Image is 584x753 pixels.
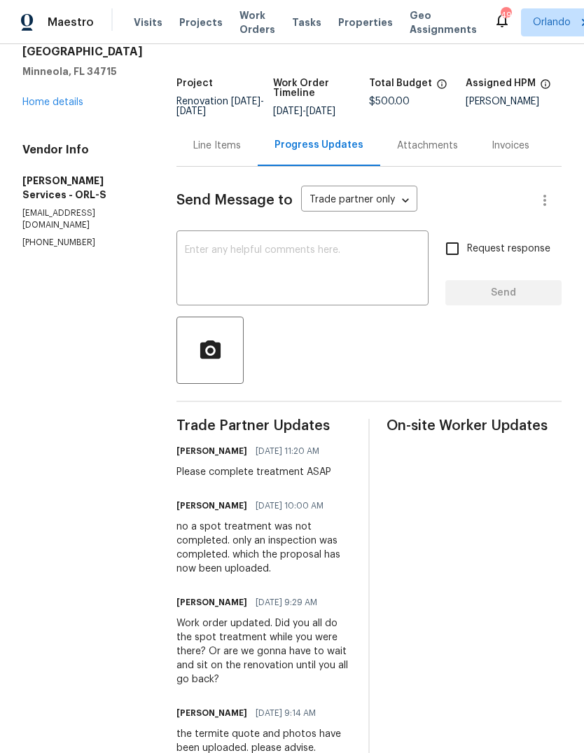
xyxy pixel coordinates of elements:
[176,499,247,513] h6: [PERSON_NAME]
[273,106,335,116] span: -
[256,444,319,458] span: [DATE] 11:20 AM
[48,15,94,29] span: Maestro
[467,242,550,256] span: Request response
[134,15,162,29] span: Visits
[231,97,260,106] span: [DATE]
[176,465,331,479] div: Please complete treatment ASAP
[22,64,143,78] h5: Minneola, FL 34715
[176,616,352,686] div: Work order updated. Did you all do the spot treatment while you were there? Or are we gonna have ...
[397,139,458,153] div: Attachments
[193,139,241,153] div: Line Items
[22,237,143,249] p: [PHONE_NUMBER]
[273,78,370,98] h5: Work Order Timeline
[176,444,247,458] h6: [PERSON_NAME]
[22,31,143,59] h2: 972 [GEOGRAPHIC_DATA]
[176,419,352,433] span: Trade Partner Updates
[239,8,275,36] span: Work Orders
[22,207,143,231] p: [EMAIL_ADDRESS][DOMAIN_NAME]
[369,97,410,106] span: $500.00
[466,97,562,106] div: [PERSON_NAME]
[256,499,324,513] span: [DATE] 10:00 AM
[179,15,223,29] span: Projects
[466,78,536,88] h5: Assigned HPM
[274,138,363,152] div: Progress Updates
[492,139,529,153] div: Invoices
[256,595,317,609] span: [DATE] 9:29 AM
[176,106,206,116] span: [DATE]
[338,15,393,29] span: Properties
[176,706,247,720] h6: [PERSON_NAME]
[540,78,551,97] span: The hpm assigned to this work order.
[176,595,247,609] h6: [PERSON_NAME]
[176,97,264,116] span: -
[369,78,432,88] h5: Total Budget
[176,193,293,207] span: Send Message to
[22,143,143,157] h4: Vendor Info
[176,97,264,116] span: Renovation
[256,706,316,720] span: [DATE] 9:14 AM
[273,106,303,116] span: [DATE]
[410,8,477,36] span: Geo Assignments
[533,15,571,29] span: Orlando
[387,419,562,433] span: On-site Worker Updates
[306,106,335,116] span: [DATE]
[176,78,213,88] h5: Project
[301,189,417,212] div: Trade partner only
[292,18,321,27] span: Tasks
[501,8,510,22] div: 49
[436,78,447,97] span: The total cost of line items that have been proposed by Opendoor. This sum includes line items th...
[22,174,143,202] h5: [PERSON_NAME] Services - ORL-S
[176,520,352,576] div: no a spot treatment was not completed. only an inspection was completed. which the proposal has n...
[22,97,83,107] a: Home details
